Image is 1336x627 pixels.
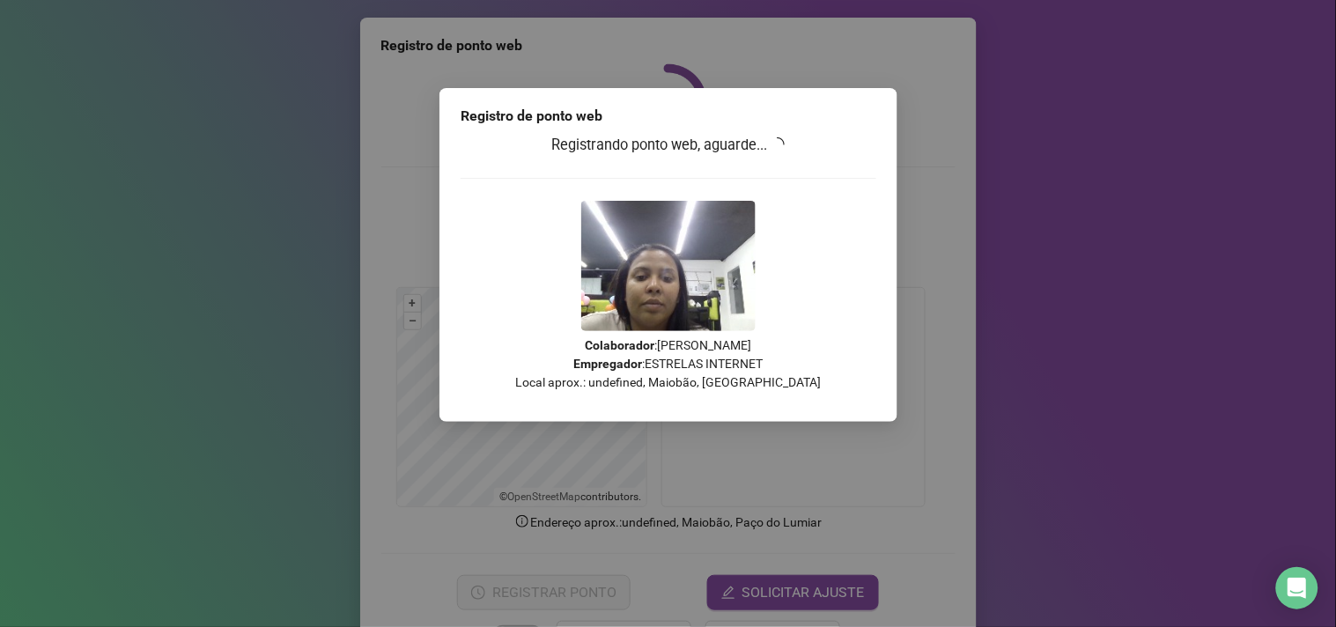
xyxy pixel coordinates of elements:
span: loading [770,136,786,152]
strong: Empregador [573,357,642,371]
img: 9k= [581,201,756,331]
div: Open Intercom Messenger [1276,567,1318,609]
div: Registro de ponto web [461,106,876,127]
h3: Registrando ponto web, aguarde... [461,134,876,157]
p: : [PERSON_NAME] : ESTRELAS INTERNET Local aprox.: undefined, Maiobão, [GEOGRAPHIC_DATA] [461,336,876,392]
strong: Colaborador [585,338,654,352]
